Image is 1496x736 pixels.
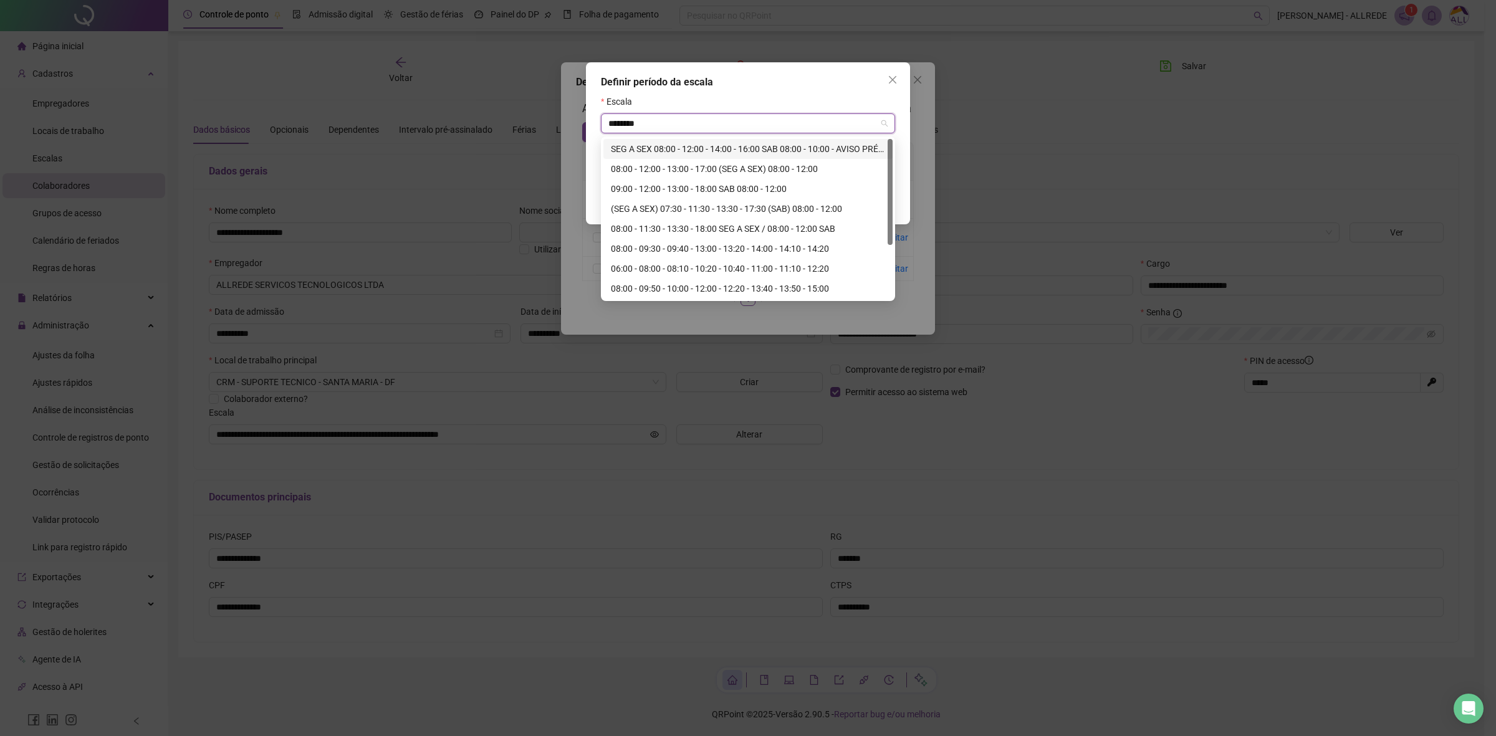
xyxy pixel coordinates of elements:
div: (SEG A SEX) 07:30 - 11:30 - 13:30 - 17:30 (SAB) 08:00 - 12:00 [603,199,893,219]
div: 06:00 - 08:00 - 08:10 - 10:20 - 10:40 - 11:00 - 11:10 - 12:20 [611,262,885,275]
button: Close [883,70,903,90]
span: close [888,75,898,85]
div: 06:00 - 08:00 - 08:10 - 10:20 - 10:40 - 11:00 - 11:10 - 12:20 [603,259,893,279]
div: Open Intercom Messenger [1454,694,1484,724]
div: 08:00 - 09:30 - 09:40 - 13:00 - 13:20 - 14:00 - 14:10 - 14:20 [603,239,893,259]
div: 08:00 - 11:30 - 13:30 - 18:00 SEG A SEX / 08:00 - 12:00 SAB [611,222,885,236]
div: SEG A SEX 08:00 - 12:00 - 14:00 - 16:00 SAB 08:00 - 10:00 - AVISO PRÉVIO SAINDO DUAS HORAS MAIS CEDO [611,142,885,156]
div: Definir período da escala [601,75,895,90]
div: 09:00 - 12:00 - 13:00 - 18:00 SAB 08:00 - 12:00 [603,179,893,199]
div: 09:00 - 12:00 - 13:00 - 18:00 SAB 08:00 - 12:00 [611,182,885,196]
div: SEG A SEX 08:00 - 12:00 - 14:00 - 16:00 SAB 08:00 - 10:00 - AVISO PRÉVIO SAINDO DUAS HORAS MAIS CEDO [603,139,893,159]
div: 08:00 - 12:00 - 13:00 - 17:00 (SEG A SEX) 08:00 - 12:00 [611,162,885,176]
div: 08:00 - 09:50 - 10:00 - 12:00 - 12:20 - 13:40 - 13:50 - 15:00 [611,282,885,295]
div: 08:00 - 09:30 - 09:40 - 13:00 - 13:20 - 14:00 - 14:10 - 14:20 [611,242,885,256]
div: 08:00 - 09:50 - 10:00 - 12:00 - 12:20 - 13:40 - 13:50 - 15:00 [603,279,893,299]
label: Escala [601,95,640,108]
div: 08:00 - 12:00 - 13:00 - 17:00 (SEG A SEX) 08:00 - 12:00 [603,159,893,179]
div: 08:00 - 11:30 - 13:30 - 18:00 SEG A SEX / 08:00 - 12:00 SAB [603,219,893,239]
div: (SEG A SEX) 07:30 - 11:30 - 13:30 - 17:30 (SAB) 08:00 - 12:00 [611,202,885,216]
